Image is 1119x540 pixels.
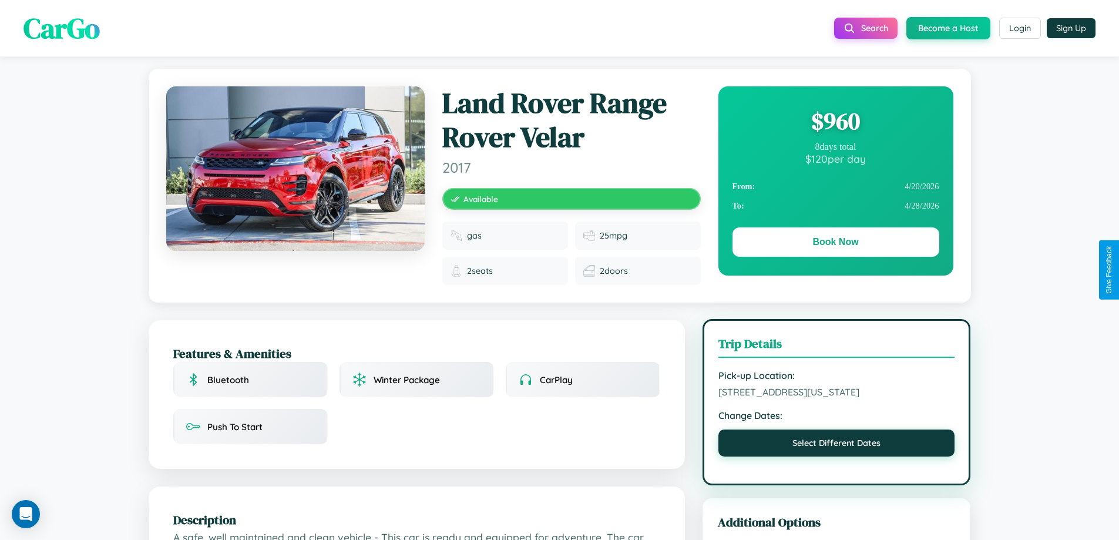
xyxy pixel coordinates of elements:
[732,152,939,165] div: $ 120 per day
[861,23,888,33] span: Search
[906,17,990,39] button: Become a Host
[12,500,40,528] div: Open Intercom Messenger
[442,159,701,176] span: 2017
[1105,246,1113,294] div: Give Feedback
[718,370,955,381] strong: Pick-up Location:
[451,230,462,242] img: Fuel type
[583,265,595,277] img: Doors
[718,335,955,358] h3: Trip Details
[732,201,744,211] strong: To:
[467,266,493,276] span: 2 seats
[374,374,440,385] span: Winter Package
[442,86,701,154] h1: Land Rover Range Rover Velar
[732,196,939,216] div: 4 / 28 / 2026
[600,230,627,241] span: 25 mpg
[540,374,573,385] span: CarPlay
[1047,18,1096,38] button: Sign Up
[173,511,660,528] h2: Description
[583,230,595,242] img: Fuel efficiency
[451,265,462,277] img: Seats
[600,266,628,276] span: 2 doors
[718,430,955,457] button: Select Different Dates
[207,374,249,385] span: Bluetooth
[207,421,263,432] span: Push To Start
[718,386,955,398] span: [STREET_ADDRESS][US_STATE]
[732,177,939,196] div: 4 / 20 / 2026
[467,230,482,241] span: gas
[732,227,939,257] button: Book Now
[732,142,939,152] div: 8 days total
[173,345,660,362] h2: Features & Amenities
[834,18,898,39] button: Search
[718,514,956,531] h3: Additional Options
[732,182,755,192] strong: From:
[999,18,1041,39] button: Login
[463,194,498,204] span: Available
[732,105,939,137] div: $ 960
[166,86,425,251] img: Land Rover Range Rover Velar 2017
[23,9,100,48] span: CarGo
[718,410,955,421] strong: Change Dates:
